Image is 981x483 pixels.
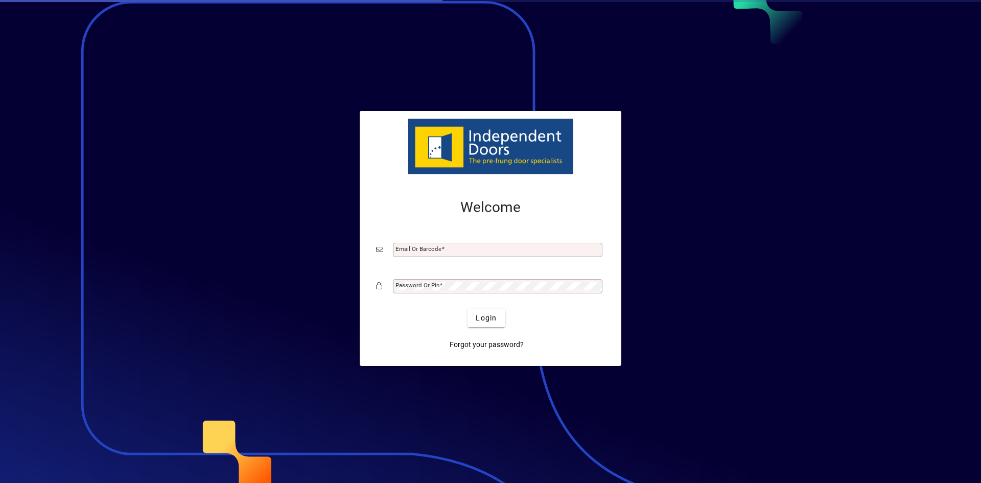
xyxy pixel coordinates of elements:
mat-label: Password or Pin [395,282,439,289]
mat-label: Email or Barcode [395,245,441,252]
button: Login [468,309,505,327]
a: Forgot your password? [446,335,528,354]
span: Forgot your password? [450,339,524,350]
span: Login [476,313,497,324]
h2: Welcome [376,199,605,216]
